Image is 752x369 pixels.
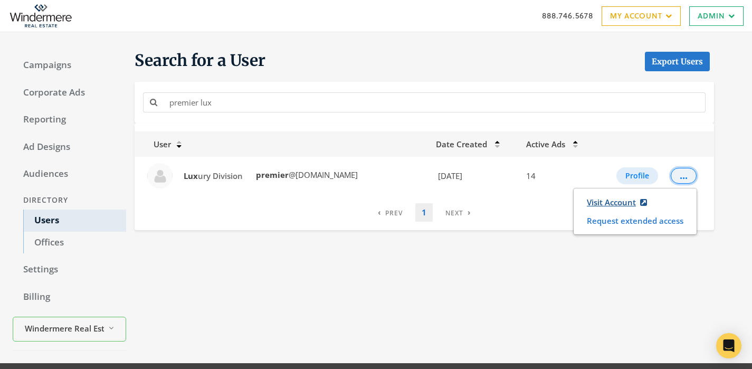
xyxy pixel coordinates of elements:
nav: pagination [372,203,477,222]
td: 14 [520,157,594,195]
strong: Lux [184,171,198,181]
span: User [141,139,171,149]
a: Settings [13,259,126,281]
a: Ad Designs [13,136,126,158]
a: Reporting [13,109,126,131]
span: Active Ads [526,139,565,149]
a: Export Users [645,52,710,71]
img: Luxury Division profile [147,163,173,188]
a: Billing [13,286,126,308]
span: @[DOMAIN_NAME] [254,169,358,180]
a: Visit Account [580,193,654,212]
a: 1 [415,203,433,222]
div: Directory [13,191,126,210]
a: My Account [602,6,681,26]
img: Adwerx [8,3,73,29]
button: Windermere Real Estate [13,317,126,342]
a: Offices [23,232,126,254]
td: [DATE] [430,157,520,195]
a: Users [23,210,126,232]
strong: premier [256,169,289,180]
button: ... [671,168,697,184]
a: Corporate Ads [13,82,126,104]
input: Search for a name or email address [163,92,706,112]
div: Open Intercom Messenger [716,333,741,358]
span: Date Created [436,139,487,149]
span: Search for a User [135,50,265,71]
a: Admin [689,6,744,26]
a: 888.746.5678 [542,10,593,21]
button: Request extended access [580,212,690,230]
a: Luxury Division [177,166,250,186]
div: ... [680,175,688,176]
span: Windermere Real Estate [25,323,104,335]
a: Campaigns [13,54,126,77]
span: ury Division [184,171,243,181]
a: Audiences [13,163,126,185]
button: Profile [616,167,658,184]
i: Search for a name or email address [150,98,157,106]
